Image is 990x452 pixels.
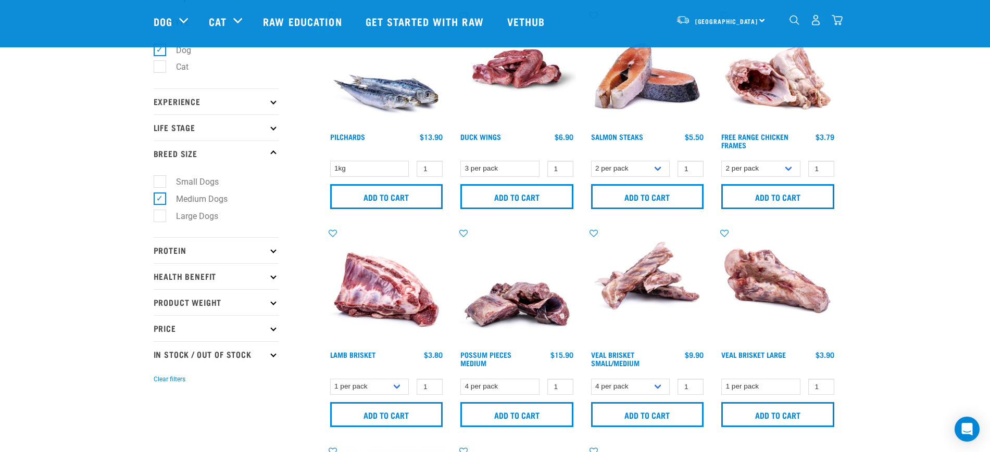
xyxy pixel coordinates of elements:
div: $5.50 [685,133,704,141]
a: Duck Wings [460,135,501,138]
img: home-icon@2x.png [832,15,843,25]
img: 1236 Chicken Frame Turks 01 [719,10,837,128]
img: home-icon-1@2x.png [790,15,799,25]
div: $15.90 [550,351,573,359]
a: Possum Pieces Medium [460,353,511,365]
a: Salmon Steaks [591,135,643,138]
div: $3.80 [424,351,443,359]
p: Life Stage [154,114,279,140]
div: $3.90 [816,351,834,359]
p: Product Weight [154,289,279,315]
img: user.png [810,15,821,25]
div: Open Intercom Messenger [955,417,980,442]
img: van-moving.png [676,15,690,24]
a: Dog [154,14,172,29]
input: 1 [808,379,834,395]
input: Add to cart [460,184,573,209]
input: 1 [808,161,834,177]
input: 1 [417,161,443,177]
label: Large Dogs [159,210,222,223]
p: Experience [154,88,279,114]
img: Four Whole Pilchards [328,10,446,128]
a: Pilchards [330,135,365,138]
img: 1148 Salmon Steaks 01 [588,10,707,128]
div: $9.90 [685,351,704,359]
input: 1 [547,161,573,177]
div: $6.90 [555,133,573,141]
input: Add to cart [721,184,834,209]
p: Price [154,315,279,341]
input: 1 [678,161,704,177]
input: 1 [417,379,443,395]
label: Medium Dogs [159,192,232,205]
p: Protein [154,237,279,263]
input: 1 [678,379,704,395]
a: Raw Education [253,1,355,42]
input: Add to cart [721,402,834,427]
a: Vethub [497,1,558,42]
img: 1205 Veal Brisket 1pp 01 [719,228,837,346]
img: 1203 Possum Pieces Medium 01 [458,228,576,346]
input: 1 [547,379,573,395]
label: Dog [159,44,195,57]
p: Breed Size [154,140,279,166]
p: Health Benefit [154,263,279,289]
div: $3.79 [816,133,834,141]
span: [GEOGRAPHIC_DATA] [695,19,758,23]
input: Add to cart [330,402,443,427]
div: $13.90 [420,133,443,141]
a: Free Range Chicken Frames [721,135,788,147]
input: Add to cart [591,184,704,209]
input: Add to cart [460,402,573,427]
input: Add to cart [330,184,443,209]
img: Raw Essentials Duck Wings Raw Meaty Bones For Pets [458,10,576,128]
a: Lamb Brisket [330,353,375,356]
img: 1240 Lamb Brisket Pieces 01 [328,228,446,346]
a: Get started with Raw [355,1,497,42]
label: Small Dogs [159,175,223,188]
a: Cat [209,14,227,29]
label: Cat [159,60,193,73]
input: Add to cart [591,402,704,427]
img: 1207 Veal Brisket 4pp 01 [588,228,707,346]
p: In Stock / Out Of Stock [154,341,279,367]
button: Clear filters [154,374,185,384]
a: Veal Brisket Small/Medium [591,353,640,365]
a: Veal Brisket Large [721,353,786,356]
